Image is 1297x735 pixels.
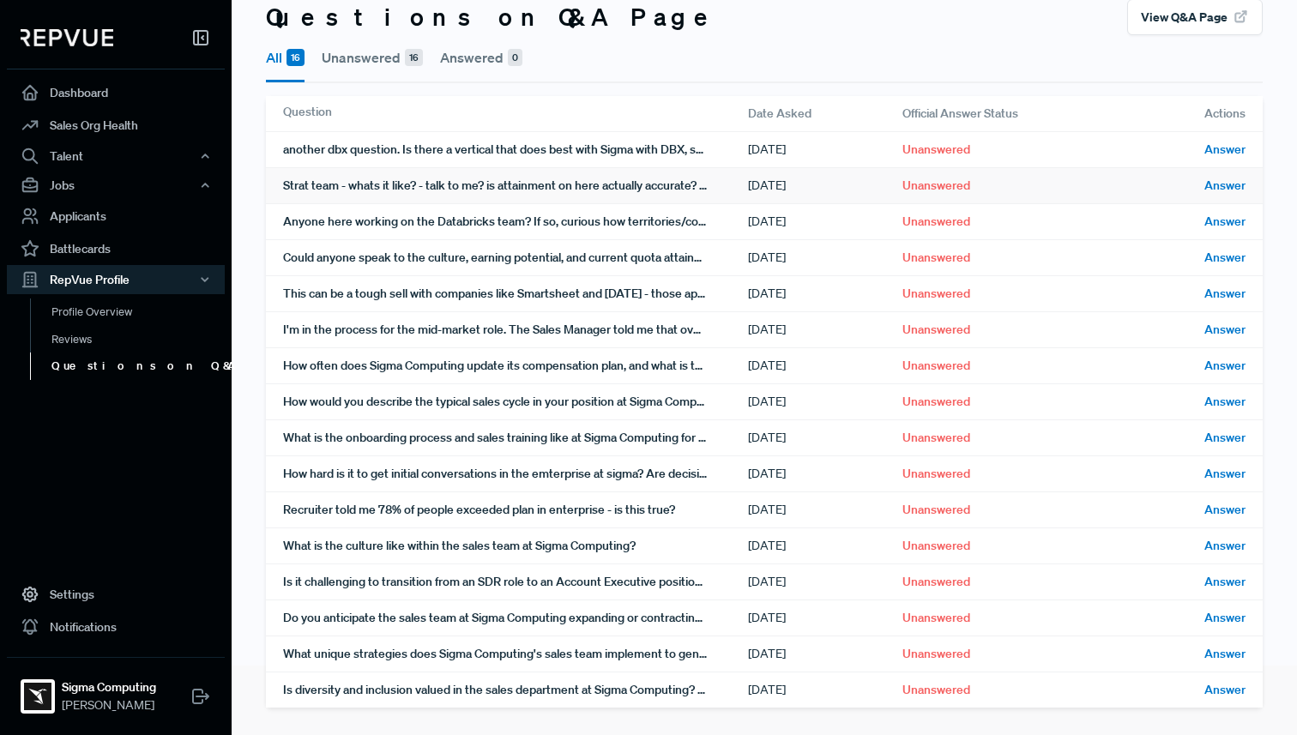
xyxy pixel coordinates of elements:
span: 16 [405,49,423,66]
a: Questions on Q&A [30,352,248,380]
span: Answer [1204,609,1246,627]
span: Answer [1204,465,1246,483]
a: Reviews [30,326,248,353]
span: Unanswered [902,537,970,555]
div: I'm in the process for the mid-market role. The Sales Manager told me that over 80% of reps are i... [283,312,748,347]
span: Unanswered [902,645,970,663]
div: Do you anticipate the sales team at Sigma Computing expanding or contracting within the next year? [283,600,748,636]
span: Unanswered [902,501,970,519]
span: Unanswered [902,393,970,411]
span: Unanswered [902,429,970,447]
span: [PERSON_NAME] [62,696,156,714]
strong: Sigma Computing [62,678,156,696]
a: Dashboard [7,76,225,109]
div: [DATE] [748,600,902,636]
div: How often does Sigma Computing update its compensation plan, and what is the process for determin... [283,348,748,383]
h3: Questions on Q&A Page [266,3,719,32]
button: Talent [7,142,225,171]
img: Sigma Computing [24,683,51,710]
a: Battlecards [7,232,225,265]
span: Answer [1204,573,1246,591]
div: This can be a tough sell with companies like Smartsheet and [DATE] - those applications can do it... [283,276,748,311]
span: Unanswered [902,141,970,159]
span: Answer [1204,645,1246,663]
div: Is it challenging to transition from an SDR role to an Account Executive position at Sigma Comput... [283,564,748,599]
span: Answer [1204,285,1246,303]
span: Answer [1204,429,1246,447]
div: [DATE] [748,348,902,383]
span: Unanswered [902,321,970,339]
span: Unanswered [902,285,970,303]
button: Jobs [7,171,225,200]
span: 16 [287,49,305,66]
span: Answer [1204,213,1246,231]
a: Applicants [7,200,225,232]
div: What is the culture like within the sales team at Sigma Computing? [283,528,748,563]
div: Recruiter told me 78% of people exceeded plan in enterprise - is this true? [283,492,748,527]
div: Anyone here working on the Databricks team? If so, curious how territories/compensation compare w... [283,204,748,239]
div: [DATE] [748,492,902,527]
div: How would you describe the typical sales cycle in your position at Sigma Computing? Have you noti... [283,384,748,419]
span: Unanswered [902,573,970,591]
span: Answer [1204,393,1246,411]
span: Unanswered [902,357,970,375]
button: RepVue Profile [7,265,225,294]
span: Unanswered [902,681,970,699]
span: Unanswered [902,249,970,267]
button: Answered [440,35,522,80]
span: Unanswered [902,609,970,627]
button: Unanswered [322,35,423,80]
a: Notifications [7,611,225,643]
span: Answer [1204,501,1246,519]
div: [DATE] [748,384,902,419]
span: Answer [1204,357,1246,375]
span: Unanswered [902,177,970,195]
span: 0 [508,49,522,66]
div: Actions [1108,96,1246,131]
button: All [266,35,305,82]
div: [DATE] [748,636,902,672]
img: RepVue [21,29,113,46]
div: How hard is it to get initial conversations in the emterprise at sigma? Are decision makers willi... [283,456,748,491]
span: Unanswered [902,213,970,231]
div: Official Answer Status [902,96,1108,131]
div: [DATE] [748,312,902,347]
div: [DATE] [748,420,902,455]
div: [DATE] [748,240,902,275]
div: [DATE] [748,528,902,563]
span: Answer [1204,537,1246,555]
div: [DATE] [748,276,902,311]
span: Answer [1204,141,1246,159]
div: Question [283,96,748,131]
span: Answer [1204,681,1246,699]
div: [DATE] [748,132,902,167]
div: Strat team - whats it like? - talk to me? is attainment on here actually accurate? nyc [283,168,748,203]
a: Sales Org Health [7,109,225,142]
div: [DATE] [748,672,902,708]
div: What unique strategies does Sigma Computing's sales team implement to generate qualified leads an... [283,636,748,672]
span: Answer [1204,321,1246,339]
span: Answer [1204,249,1246,267]
span: Unanswered [902,465,970,483]
span: Answer [1204,177,1246,195]
div: [DATE] [748,564,902,599]
a: View Q&A Page [1127,7,1263,24]
div: another dbx question. Is there a vertical that does best with Sigma with DBX, such as digital nat... [283,132,748,167]
a: Sigma ComputingSigma Computing[PERSON_NAME] [7,657,225,721]
div: [DATE] [748,456,902,491]
div: What is the onboarding process and sales training like at Sigma Computing for new hires? Were you... [283,420,748,455]
a: Profile Overview [30,298,248,326]
div: [DATE] [748,168,902,203]
div: [DATE] [748,204,902,239]
div: Date Asked [748,96,902,131]
div: Is diversity and inclusion valued in the sales department at Sigma Computing? In what ways does S... [283,672,748,708]
a: Settings [7,578,225,611]
div: Could anyone speak to the culture, earning potential, and current quota attainment for the Enterp... [283,240,748,275]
